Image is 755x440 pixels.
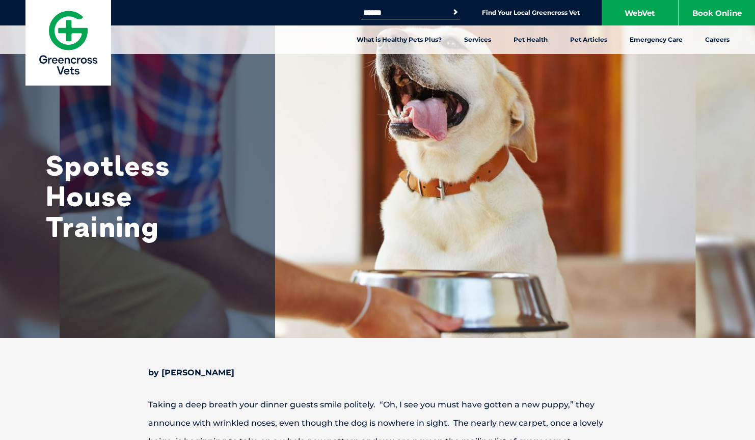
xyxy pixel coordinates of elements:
strong: by [PERSON_NAME] [148,368,234,377]
a: Find Your Local Greencross Vet [482,9,580,17]
a: Pet Articles [559,25,618,54]
a: Careers [694,25,741,54]
a: Pet Health [502,25,559,54]
a: Emergency Care [618,25,694,54]
h1: Spotless House Training [46,150,250,242]
a: Services [453,25,502,54]
a: What is Healthy Pets Plus? [345,25,453,54]
button: Search [450,7,461,17]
